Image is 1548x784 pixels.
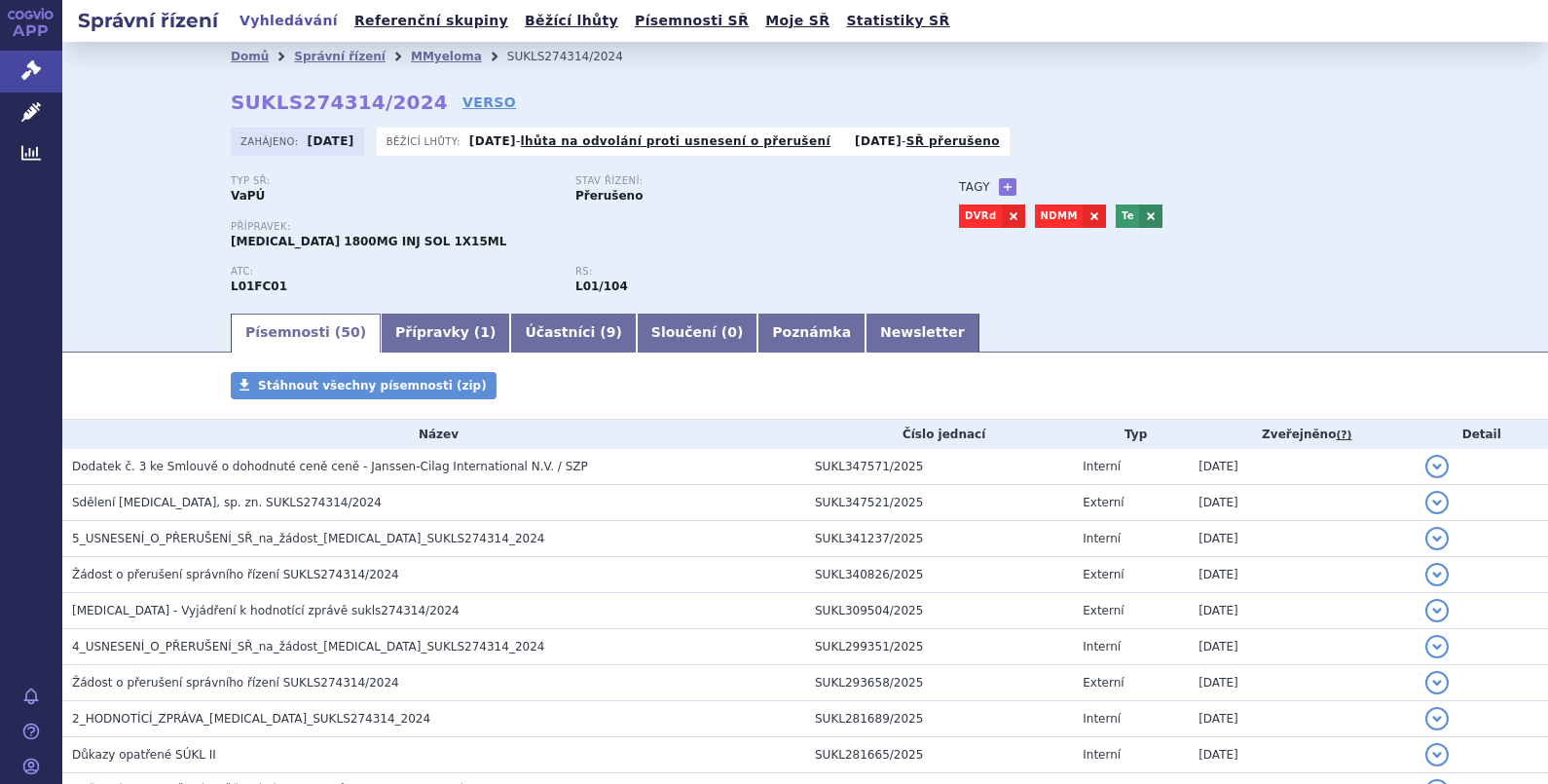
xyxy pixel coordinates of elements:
[727,324,737,340] span: 0
[1425,527,1449,550] button: detail
[1083,748,1121,762] span: Interní
[805,557,1073,593] td: SUKL340826/2025
[757,314,866,353] a: Poznámka
[231,189,265,203] strong: VaPÚ
[1425,599,1449,622] button: detail
[72,604,460,617] span: DARZALEX - Vyjádření k hodnotící zprávě sukls274314/2024
[1416,420,1548,449] th: Detail
[72,676,399,690] span: Žádost o přerušení správního řízení SUKLS274314/2024
[1425,491,1449,514] button: detail
[1189,420,1415,449] th: Zveřejněno
[840,8,955,34] a: Statistiky SŘ
[805,665,1073,701] td: SUKL293658/2025
[308,134,354,148] strong: [DATE]
[1035,205,1083,228] a: NDMM
[62,420,805,449] th: Název
[240,133,302,149] span: Zahájeno:
[258,379,487,392] span: Stáhnout všechny písemnosti (zip)
[72,460,588,473] span: Dodatek č. 3 ke Smlouvě o dohodnuté ceně ceně - Janssen-Cilag International N.V. / SZP
[999,178,1016,196] a: +
[1189,665,1415,701] td: [DATE]
[72,532,544,545] span: 5_USNESENÍ_O_PŘERUŠENÍ_SŘ_na_žádost_DARZALEX_SUKLS274314_2024
[805,521,1073,557] td: SUKL341237/2025
[855,134,902,148] strong: [DATE]
[805,629,1073,665] td: SUKL299351/2025
[1425,563,1449,586] button: detail
[72,640,544,653] span: 4_USNESENÍ_O_PŘERUŠENÍ_SŘ_na_žádost_DARZALEX_SUKLS274314_2024
[1073,420,1189,449] th: Typ
[1189,521,1415,557] td: [DATE]
[381,314,510,353] a: Přípravky (1)
[1189,737,1415,773] td: [DATE]
[866,314,979,353] a: Newsletter
[1425,455,1449,478] button: detail
[805,485,1073,521] td: SUKL347521/2025
[294,50,386,63] a: Správní řízení
[629,8,755,34] a: Písemnosti SŘ
[507,42,648,71] li: SUKLS274314/2024
[1189,593,1415,629] td: [DATE]
[1189,485,1415,521] td: [DATE]
[231,91,448,114] strong: SUKLS274314/2024
[231,266,556,278] p: ATC:
[575,280,628,293] strong: daratumumab
[1083,676,1124,690] span: Externí
[411,50,482,63] a: MMyeloma
[62,7,234,34] h2: Správní řízení
[1083,496,1124,509] span: Externí
[1425,743,1449,766] button: detail
[1083,460,1121,473] span: Interní
[759,8,835,34] a: Moje SŘ
[805,449,1073,485] td: SUKL347571/2025
[959,175,990,199] h3: Tagy
[72,568,399,581] span: Žádost o přerušení správního řízení SUKLS274314/2024
[519,8,624,34] a: Běžící lhůty
[805,420,1073,449] th: Číslo jednací
[1425,707,1449,730] button: detail
[1116,205,1139,228] a: Te
[231,280,287,293] strong: DARATUMUMAB
[469,134,516,148] strong: [DATE]
[1189,557,1415,593] td: [DATE]
[1189,701,1415,737] td: [DATE]
[855,133,1000,149] p: -
[231,175,556,187] p: Typ SŘ:
[906,134,1000,148] a: SŘ přerušeno
[387,133,464,149] span: Běžící lhůty:
[1083,568,1124,581] span: Externí
[1336,429,1351,442] abbr: (?)
[1425,671,1449,694] button: detail
[72,496,382,509] span: Sdělení DARZALEX, sp. zn. SUKLS274314/2024
[575,189,643,203] strong: Přerušeno
[231,221,920,233] p: Přípravek:
[575,175,901,187] p: Stav řízení:
[480,324,490,340] span: 1
[1425,635,1449,658] button: detail
[1083,712,1121,726] span: Interní
[72,712,430,726] span: 2_HODNOTÍCÍ_ZPRÁVA_DARZALEX_SUKLS274314_2024
[1083,604,1124,617] span: Externí
[231,235,506,248] span: [MEDICAL_DATA] 1800MG INJ SOL 1X15ML
[575,266,901,278] p: RS:
[805,737,1073,773] td: SUKL281665/2025
[805,593,1073,629] td: SUKL309504/2025
[231,314,381,353] a: Písemnosti (50)
[1083,640,1121,653] span: Interní
[341,324,359,340] span: 50
[234,8,344,34] a: Vyhledávání
[469,133,830,149] p: -
[959,205,1002,228] a: DVRd
[349,8,514,34] a: Referenční skupiny
[1189,629,1415,665] td: [DATE]
[510,314,636,353] a: Účastníci (9)
[637,314,757,353] a: Sloučení (0)
[805,701,1073,737] td: SUKL281689/2025
[72,748,216,762] span: Důkazy opatřené SÚKL II
[1083,532,1121,545] span: Interní
[231,50,269,63] a: Domů
[607,324,616,340] span: 9
[1189,449,1415,485] td: [DATE]
[521,134,830,148] a: lhůta na odvolání proti usnesení o přerušení
[462,93,516,112] a: VERSO
[231,372,497,399] a: Stáhnout všechny písemnosti (zip)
